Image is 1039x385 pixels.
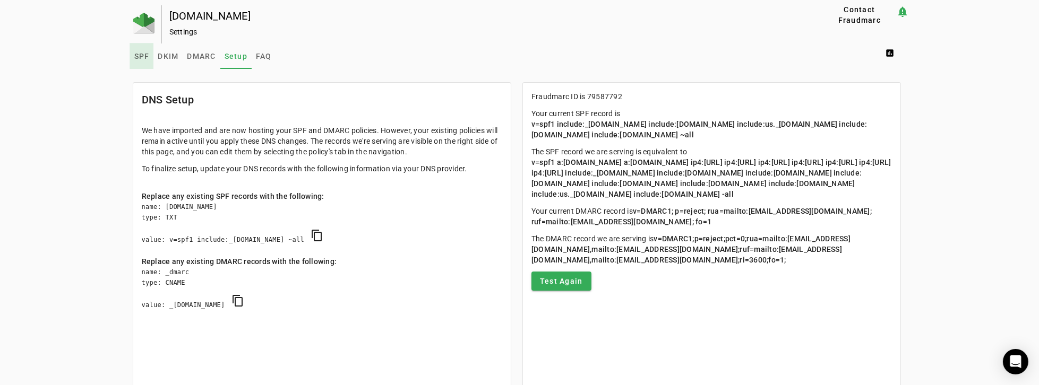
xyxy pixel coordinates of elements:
[531,234,851,264] span: v=DMARC1;p=reject;pct=0;rua=mailto:[EMAIL_ADDRESS][DOMAIN_NAME],mailto:[EMAIL_ADDRESS][DOMAIN_NAM...
[225,52,247,60] span: Setup
[827,4,892,25] span: Contact Fraudmarc
[183,43,220,69] a: DMARC
[169,11,789,21] div: [DOMAIN_NAME]
[1003,349,1028,374] div: Open Intercom Messenger
[531,206,892,227] p: Your current DMARC record is
[531,146,892,199] p: The SPF record we are serving is equivalent to
[142,163,502,174] p: To finalize setup, update your DNS records with the following information via your DNS provider.
[304,223,330,248] button: copy SPF
[531,272,591,291] button: Test Again
[153,43,183,69] a: DKIM
[540,276,583,286] span: Test Again
[133,13,154,34] img: Fraudmarc Logo
[142,202,502,256] div: name: [DOMAIN_NAME] type: TXT value: v=spf1 include:_[DOMAIN_NAME] ~all
[252,43,276,69] a: FAQ
[531,207,873,226] span: v=DMARC1; p=reject; rua=mailto:[EMAIL_ADDRESS][DOMAIN_NAME]; ruf=mailto:[EMAIL_ADDRESS][DOMAIN_NA...
[531,120,868,139] span: v=spf1 include:_[DOMAIN_NAME] include:[DOMAIN_NAME] include:us._[DOMAIN_NAME] include:[DOMAIN_NAM...
[187,52,216,60] span: DMARC
[134,52,150,60] span: SPF
[531,233,892,265] p: The DMARC record we are serving is
[142,267,502,321] div: name: _dmarc type: CNAME value: _[DOMAIN_NAME]
[531,158,893,198] span: v=spf1 a:[DOMAIN_NAME] a:[DOMAIN_NAME] ip4:[URL] ip4:[URL] ip4:[URL] ip4:[URL] ip4:[URL] ip4:[URL...
[142,256,502,267] div: Replace any existing DMARC records with the following:
[142,191,502,202] div: Replace any existing SPF records with the following:
[130,43,154,69] a: SPF
[220,43,252,69] a: Setup
[169,27,789,37] div: Settings
[531,91,892,102] p: Fraudmarc ID is 79587792
[158,52,178,60] span: DKIM
[531,108,892,140] p: Your current SPF record is
[225,288,251,313] button: copy DMARC
[142,125,502,157] p: We have imported and are now hosting your SPF and DMARC policies. However, your existing policies...
[896,5,909,18] mat-icon: notification_important
[142,91,194,108] mat-card-title: DNS Setup
[823,5,897,24] button: Contact Fraudmarc
[256,52,272,60] span: FAQ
